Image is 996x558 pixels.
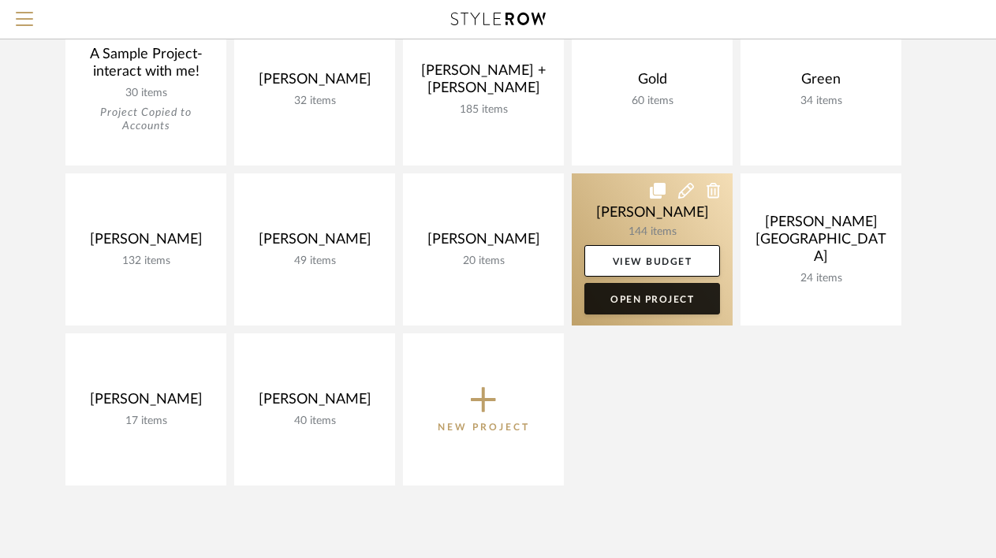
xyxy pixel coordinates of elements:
div: 60 items [584,95,720,108]
button: New Project [403,333,564,485]
div: [PERSON_NAME] [78,231,214,255]
div: Project Copied to Accounts [78,106,214,133]
div: 40 items [247,415,382,428]
a: Open Project [584,283,720,314]
div: Gold [584,71,720,95]
div: 185 items [416,103,551,117]
div: [PERSON_NAME][GEOGRAPHIC_DATA] [753,214,889,272]
div: [PERSON_NAME] [78,391,214,415]
div: 34 items [753,95,889,108]
div: [PERSON_NAME] [247,231,382,255]
div: [PERSON_NAME] [247,391,382,415]
div: 20 items [416,255,551,268]
div: [PERSON_NAME] [416,231,551,255]
div: 49 items [247,255,382,268]
a: View Budget [584,245,720,277]
div: 132 items [78,255,214,268]
div: A Sample Project- interact with me! [78,46,214,87]
p: New Project [438,419,530,435]
div: Green [753,71,889,95]
div: [PERSON_NAME] + [PERSON_NAME] [416,62,551,103]
div: 17 items [78,415,214,428]
div: [PERSON_NAME] [247,71,382,95]
div: 30 items [78,87,214,100]
div: 32 items [247,95,382,108]
div: 24 items [753,272,889,285]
